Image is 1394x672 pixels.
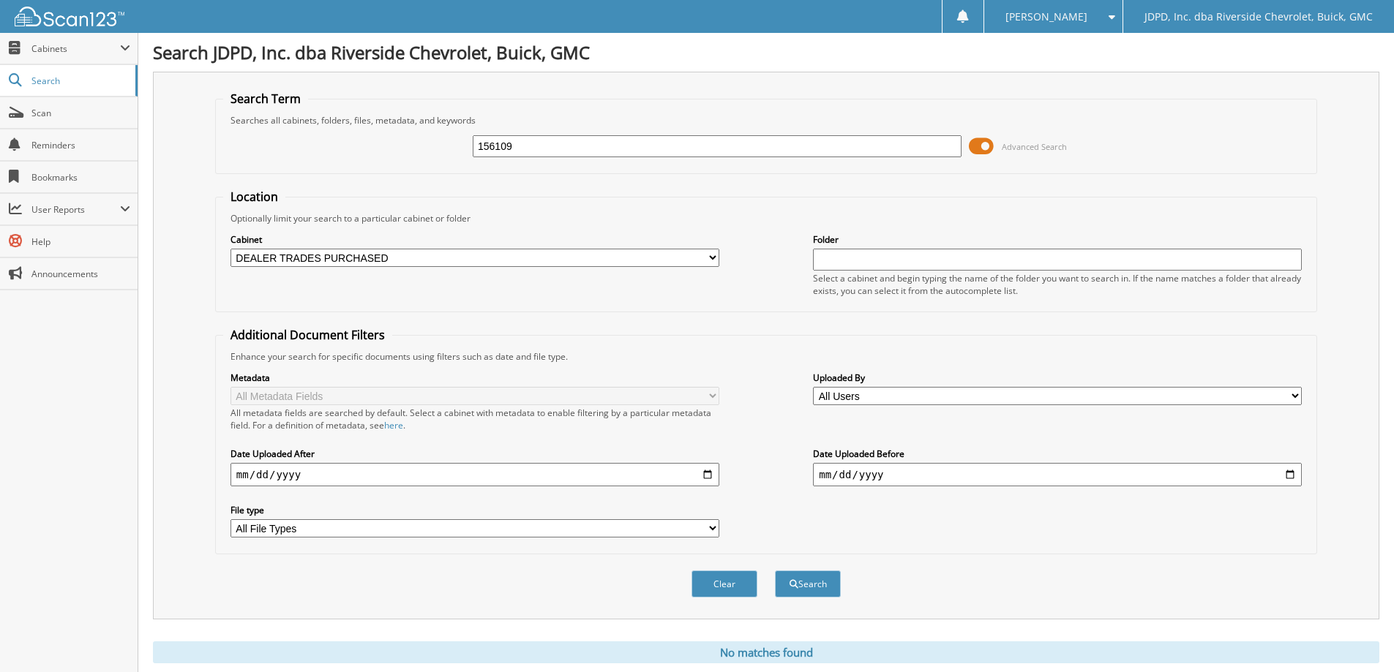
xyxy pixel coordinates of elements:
label: Uploaded By [813,371,1302,384]
span: Reminders [31,139,130,151]
input: end [813,463,1302,486]
div: Enhance your search for specific documents using filters such as date and file type. [223,350,1309,363]
div: All metadata fields are searched by default. Select a cabinet with metadata to enable filtering b... [231,407,719,431]
div: Searches all cabinets, folders, files, metadata, and keywords [223,114,1309,127]
label: Date Uploaded Before [813,448,1302,460]
a: here [384,419,403,431]
label: Cabinet [231,233,719,246]
label: Date Uploaded After [231,448,719,460]
legend: Additional Document Filters [223,327,392,343]
legend: Location [223,189,285,205]
span: Announcements [31,268,130,280]
legend: Search Term [223,91,308,107]
label: Metadata [231,371,719,384]
label: Folder [813,233,1302,246]
span: User Reports [31,203,120,216]
h1: Search JDPD, Inc. dba Riverside Chevrolet, Buick, GMC [153,40,1379,64]
span: Advanced Search [1002,141,1067,152]
span: Scan [31,107,130,119]
span: Search [31,75,128,87]
input: start [231,463,719,486]
span: Cabinets [31,42,120,55]
div: Select a cabinet and begin typing the name of the folder you want to search in. If the name match... [813,272,1302,297]
span: Help [31,235,130,248]
button: Clear [692,570,757,597]
span: [PERSON_NAME] [1005,12,1087,21]
label: File type [231,504,719,516]
span: JDPD, Inc. dba Riverside Chevrolet, Buick, GMC [1144,12,1373,21]
div: No matches found [153,641,1379,663]
div: Optionally limit your search to a particular cabinet or folder [223,212,1309,224]
span: Bookmarks [31,171,130,184]
img: scan123-logo-white.svg [15,7,124,26]
button: Search [775,570,841,597]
